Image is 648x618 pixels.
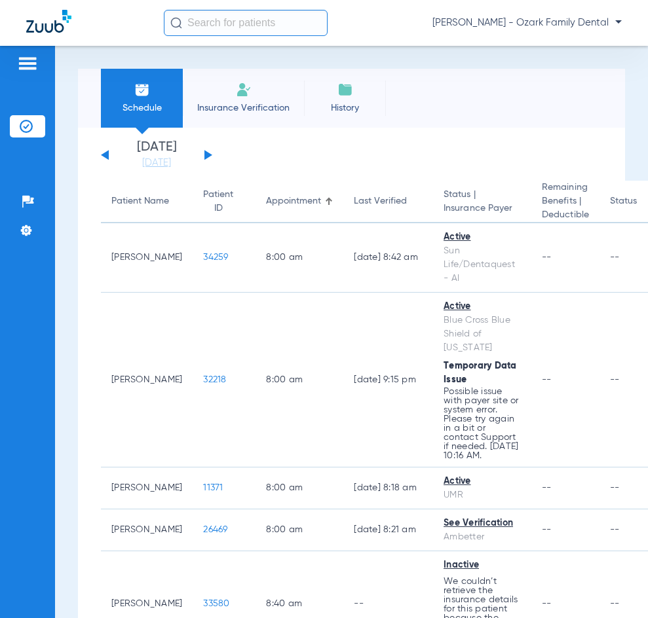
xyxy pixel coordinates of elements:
[117,156,196,170] a: [DATE]
[444,314,521,355] div: Blue Cross Blue Shield of [US_STATE]
[134,82,150,98] img: Schedule
[203,483,223,492] span: 11371
[444,475,521,488] div: Active
[542,253,552,262] span: --
[444,517,521,530] div: See Verification
[101,509,193,551] td: [PERSON_NAME]
[256,509,343,551] td: 8:00 AM
[256,223,343,293] td: 8:00 AM
[433,181,531,223] th: Status |
[111,101,173,115] span: Schedule
[444,361,517,384] span: Temporary Data Issue
[343,509,433,551] td: [DATE] 8:21 AM
[337,82,353,98] img: History
[203,253,228,262] span: 34259
[444,202,521,215] span: Insurance Payer
[236,82,252,98] img: Manual Insurance Verification
[444,300,521,314] div: Active
[203,375,226,384] span: 32218
[203,188,233,215] div: Patient ID
[170,17,182,29] img: Search Icon
[444,488,521,502] div: UMR
[314,101,376,115] span: History
[117,141,196,170] li: [DATE]
[542,375,552,384] span: --
[444,558,521,572] div: Inactive
[444,244,521,285] div: Sun Life/Dentaquest - AI
[444,530,521,544] div: Ambetter
[354,194,423,208] div: Last Verified
[203,525,227,534] span: 26469
[256,293,343,467] td: 8:00 AM
[432,16,622,29] span: [PERSON_NAME] - Ozark Family Dental
[101,293,193,467] td: [PERSON_NAME]
[444,387,521,460] p: Possible issue with payer site or system error. Please try again in a bit or contact Support if n...
[111,194,182,208] div: Patient Name
[256,467,343,509] td: 8:00 AM
[444,230,521,244] div: Active
[542,525,552,534] span: --
[343,293,433,467] td: [DATE] 9:15 PM
[101,467,193,509] td: [PERSON_NAME]
[531,181,600,223] th: Remaining Benefits |
[542,599,552,608] span: --
[542,208,589,222] span: Deductible
[354,194,407,208] div: Last Verified
[203,188,245,215] div: Patient ID
[343,223,433,293] td: [DATE] 8:42 AM
[542,483,552,492] span: --
[193,101,294,115] span: Insurance Verification
[111,194,169,208] div: Patient Name
[164,10,328,36] input: Search for patients
[266,194,333,208] div: Appointment
[582,555,648,618] iframe: Chat Widget
[203,599,229,608] span: 33580
[101,223,193,293] td: [PERSON_NAME]
[343,467,433,509] td: [DATE] 8:18 AM
[17,56,38,71] img: hamburger-icon
[26,10,71,33] img: Zuub Logo
[266,194,321,208] div: Appointment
